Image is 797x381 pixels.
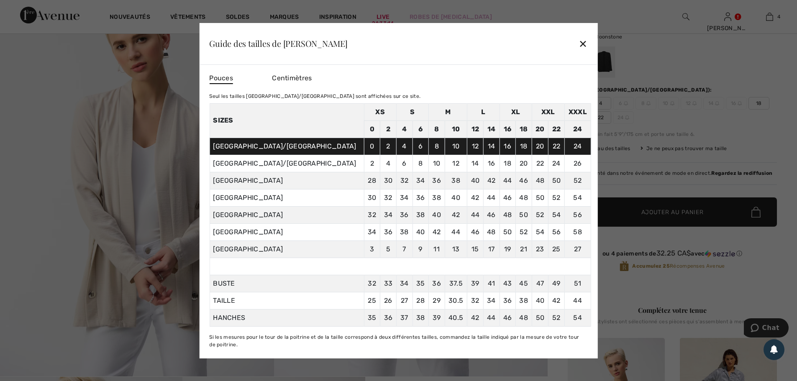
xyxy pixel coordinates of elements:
[552,297,561,304] span: 42
[500,240,516,258] td: 19
[364,103,396,120] td: XS
[210,172,364,189] td: [GEOGRAPHIC_DATA]
[380,206,397,223] td: 34
[209,39,348,48] div: Guide des tailles de [PERSON_NAME]
[536,314,545,322] span: 50
[445,240,467,258] td: 13
[433,297,441,304] span: 29
[413,172,429,189] td: 34
[210,223,364,240] td: [GEOGRAPHIC_DATA]
[428,103,467,120] td: M
[380,240,397,258] td: 5
[548,240,565,258] td: 25
[396,138,413,155] td: 4
[396,120,413,138] td: 4
[536,279,544,287] span: 47
[368,314,377,322] span: 35
[548,172,565,189] td: 50
[210,206,364,223] td: [GEOGRAPHIC_DATA]
[445,138,467,155] td: 10
[396,103,428,120] td: S
[548,155,565,172] td: 24
[364,138,380,155] td: 0
[445,155,467,172] td: 12
[445,206,467,223] td: 42
[483,189,500,206] td: 44
[413,189,429,206] td: 36
[548,206,565,223] td: 54
[579,35,587,52] div: ✕
[209,73,233,84] span: Pouces
[467,172,484,189] td: 40
[445,223,467,240] td: 44
[210,189,364,206] td: [GEOGRAPHIC_DATA]
[428,172,445,189] td: 36
[428,155,445,172] td: 10
[400,314,408,322] span: 37
[400,279,409,287] span: 34
[467,138,484,155] td: 12
[364,206,380,223] td: 32
[564,103,591,120] td: XXXL
[396,189,413,206] td: 34
[209,92,591,100] div: Seul les tailles [GEOGRAPHIC_DATA]/[GEOGRAPHIC_DATA] sont affichées sur ce site.
[428,138,445,155] td: 8
[396,206,413,223] td: 36
[380,138,397,155] td: 2
[396,223,413,240] td: 38
[416,279,425,287] span: 35
[471,297,479,304] span: 32
[515,138,532,155] td: 18
[449,279,463,287] span: 37.5
[564,240,591,258] td: 27
[532,206,548,223] td: 52
[471,314,479,322] span: 42
[503,297,512,304] span: 36
[413,240,429,258] td: 9
[448,314,463,322] span: 40.5
[532,240,548,258] td: 23
[445,120,467,138] td: 10
[445,172,467,189] td: 38
[532,103,564,120] td: XXL
[428,120,445,138] td: 8
[413,223,429,240] td: 40
[573,297,582,304] span: 44
[515,120,532,138] td: 18
[532,172,548,189] td: 48
[471,279,479,287] span: 39
[416,314,425,322] span: 38
[396,155,413,172] td: 6
[401,297,408,304] span: 27
[448,297,463,304] span: 30.5
[515,240,532,258] td: 21
[380,155,397,172] td: 4
[18,6,36,13] span: Chat
[548,223,565,240] td: 56
[483,240,500,258] td: 17
[433,314,441,322] span: 39
[467,189,484,206] td: 42
[209,333,591,348] div: Si les mesures pour le tour de la poitrine et de la taille correspond à deux différentes tailles,...
[384,279,393,287] span: 33
[500,172,516,189] td: 44
[536,297,545,304] span: 40
[503,314,512,322] span: 46
[488,279,495,287] span: 41
[210,275,364,292] td: BUSTE
[564,189,591,206] td: 54
[210,309,364,326] td: HANCHES
[573,314,582,322] span: 54
[564,206,591,223] td: 56
[487,314,496,322] span: 44
[396,240,413,258] td: 7
[272,74,312,82] span: Centimètres
[413,206,429,223] td: 38
[364,223,380,240] td: 34
[364,155,380,172] td: 2
[483,206,500,223] td: 46
[384,314,393,322] span: 36
[564,223,591,240] td: 58
[483,120,500,138] td: 14
[483,172,500,189] td: 42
